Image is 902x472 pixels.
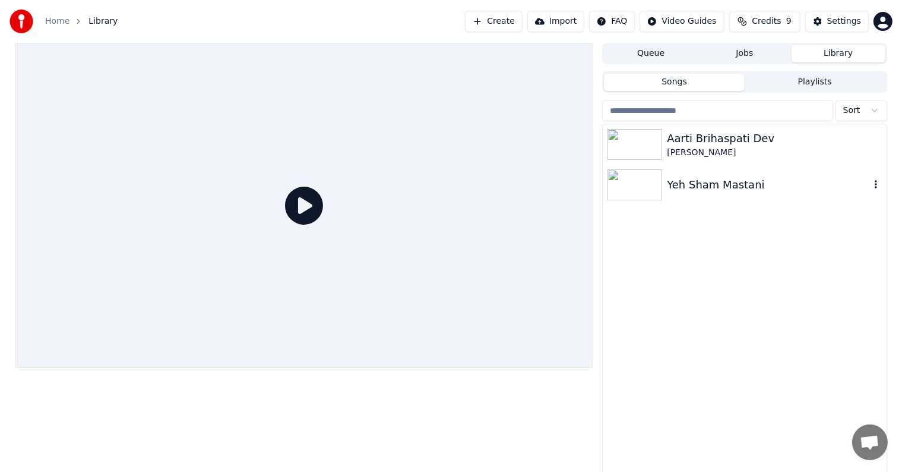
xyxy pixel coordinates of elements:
[827,15,861,27] div: Settings
[752,15,781,27] span: Credits
[698,45,792,62] button: Jobs
[45,15,118,27] nav: breadcrumb
[45,15,69,27] a: Home
[604,74,745,91] button: Songs
[640,11,724,32] button: Video Guides
[667,130,881,147] div: Aarti Brihaspati Dev
[667,177,869,193] div: Yeh Sham Mastani
[465,11,523,32] button: Create
[843,105,860,117] span: Sort
[792,45,885,62] button: Library
[589,11,635,32] button: FAQ
[10,10,33,33] img: youka
[667,147,881,159] div: [PERSON_NAME]
[745,74,885,91] button: Playlists
[786,15,792,27] span: 9
[604,45,698,62] button: Queue
[527,11,584,32] button: Import
[805,11,869,32] button: Settings
[88,15,118,27] span: Library
[729,11,800,32] button: Credits9
[852,424,888,460] div: Open chat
